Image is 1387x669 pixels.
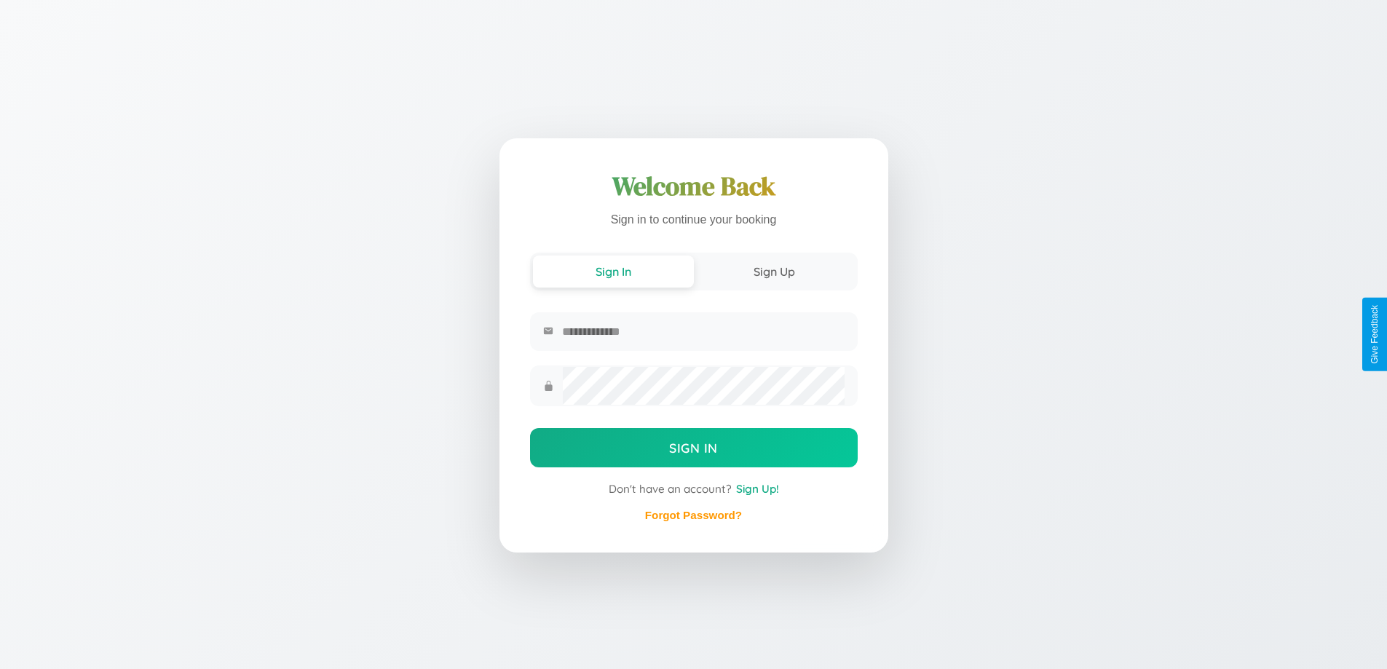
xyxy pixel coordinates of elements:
button: Sign In [533,256,694,288]
div: Give Feedback [1370,305,1380,364]
button: Sign Up [694,256,855,288]
a: Forgot Password? [645,509,742,521]
h1: Welcome Back [530,169,858,204]
div: Don't have an account? [530,482,858,496]
button: Sign In [530,428,858,467]
p: Sign in to continue your booking [530,210,858,231]
span: Sign Up! [736,482,779,496]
